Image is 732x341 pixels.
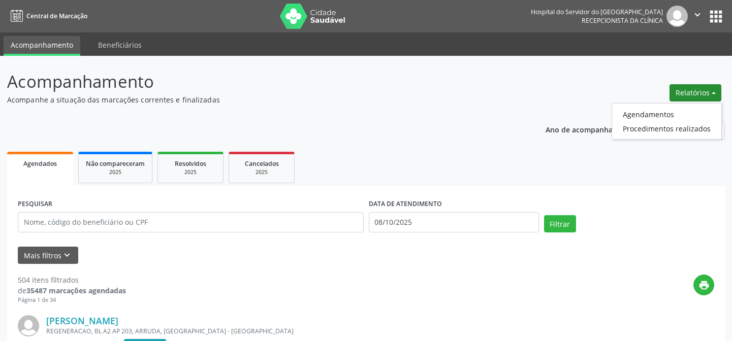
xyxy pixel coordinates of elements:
p: Acompanhe a situação das marcações correntes e finalizadas [7,94,510,105]
a: [PERSON_NAME] [46,315,118,326]
div: 2025 [236,168,287,176]
span: Não compareceram [86,159,145,168]
ul: Relatórios [612,103,722,140]
div: de [18,285,126,296]
button: Relatórios [670,84,721,101]
div: 2025 [86,168,145,176]
a: Central de Marcação [7,8,87,24]
label: DATA DE ATENDIMENTO [369,196,442,212]
input: Nome, código do beneficiário ou CPF [18,212,364,232]
strong: 35487 marcações agendadas [26,286,126,295]
div: Página 1 de 34 [18,296,126,304]
i: keyboard_arrow_down [61,250,73,261]
label: PESQUISAR [18,196,52,212]
img: img [18,315,39,336]
a: Agendamentos [612,107,721,121]
img: img [666,6,688,27]
a: Beneficiários [91,36,149,54]
p: Ano de acompanhamento [546,123,635,135]
div: REGENERACAO, BL A2 AP 203, ARRUDA, [GEOGRAPHIC_DATA] - [GEOGRAPHIC_DATA] [46,327,562,335]
button: print [693,275,714,295]
a: Procedimentos realizados [612,121,721,135]
span: Resolvidos [175,159,206,168]
button: Mais filtroskeyboard_arrow_down [18,247,78,264]
input: Selecione um intervalo [369,212,539,232]
button: Filtrar [544,215,576,232]
i: print [698,280,710,291]
div: Hospital do Servidor do [GEOGRAPHIC_DATA] [531,8,663,16]
p: Acompanhamento [7,69,510,94]
span: Cancelados [245,159,279,168]
i:  [692,9,703,20]
button:  [688,6,707,27]
span: Central de Marcação [26,12,87,20]
button: apps [707,8,725,25]
span: Agendados [23,159,57,168]
div: 504 itens filtrados [18,275,126,285]
a: Acompanhamento [4,36,80,56]
div: 2025 [165,168,216,176]
span: Recepcionista da clínica [582,16,663,25]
